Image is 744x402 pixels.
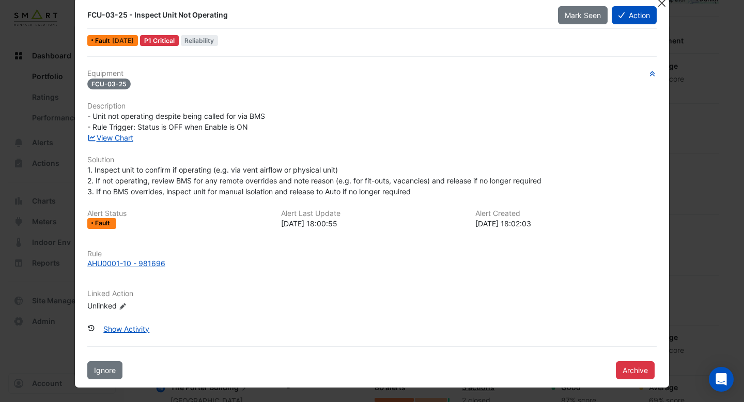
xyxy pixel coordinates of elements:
span: - Unit not operating despite being called for via BMS - Rule Trigger: Status is OFF when Enable i... [87,112,265,131]
span: Tue 30-Sep-2025 19:00 CEST [112,37,134,44]
div: AHU0001-10 - 981696 [87,258,165,269]
h6: Equipment [87,69,657,78]
a: View Chart [87,133,133,142]
div: Open Intercom Messenger [709,367,734,392]
span: Fault [95,38,112,44]
span: 1. Inspect unit to confirm if operating (e.g. via vent airflow or physical unit) 2. If not operat... [87,165,541,196]
button: Show Activity [97,320,156,338]
div: Unlinked [87,300,211,311]
span: Mark Seen [565,11,601,20]
span: Ignore [94,366,116,375]
h6: Solution [87,156,657,164]
span: Reliability [181,35,219,46]
button: Action [612,6,657,24]
h6: Alert Last Update [281,209,462,218]
span: FCU-03-25 [87,79,131,89]
button: Archive [616,361,655,379]
h6: Alert Status [87,209,269,218]
span: Fault [95,220,112,226]
h6: Description [87,102,657,111]
button: Ignore [87,361,122,379]
h6: Rule [87,250,657,258]
div: [DATE] 18:00:55 [281,218,462,229]
h6: Alert Created [475,209,657,218]
a: AHU0001-10 - 981696 [87,258,657,269]
div: [DATE] 18:02:03 [475,218,657,229]
div: P1 Critical [140,35,179,46]
h6: Linked Action [87,289,657,298]
div: FCU-03-25 - Inspect Unit Not Operating [87,10,546,20]
button: Mark Seen [558,6,608,24]
fa-icon: Edit Linked Action [119,302,127,310]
